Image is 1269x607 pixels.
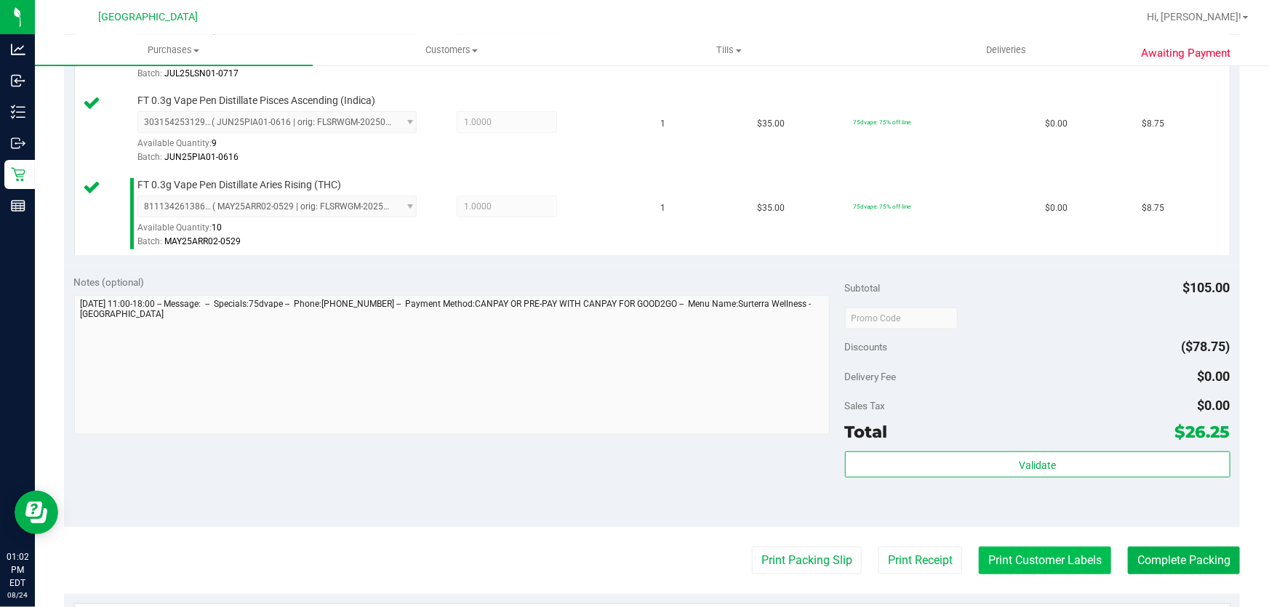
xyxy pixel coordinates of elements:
a: Deliveries [868,35,1145,65]
span: $35.00 [757,201,785,215]
span: Sales Tax [845,400,886,411]
span: JUL25LSN01-0717 [164,68,239,79]
span: $0.00 [1198,398,1230,413]
inline-svg: Inventory [11,105,25,119]
span: $0.00 [1046,201,1068,215]
iframe: Resource center [15,491,58,534]
span: Customers [313,44,590,57]
p: 08/24 [7,590,28,600]
span: $8.75 [1142,117,1164,131]
span: $35.00 [757,117,785,131]
span: Deliveries [967,44,1046,57]
span: Batch: [137,68,162,79]
span: ($78.75) [1182,339,1230,354]
span: 1 [661,201,666,215]
inline-svg: Outbound [11,136,25,150]
span: Hi, [PERSON_NAME]! [1147,11,1241,23]
button: Print Packing Slip [752,547,862,574]
span: Purchases [35,44,313,57]
span: $8.75 [1142,201,1164,215]
span: $26.25 [1175,422,1230,442]
inline-svg: Retail [11,167,25,182]
span: Discounts [845,334,888,360]
span: Notes (optional) [74,276,145,288]
a: Tills [591,35,868,65]
button: Complete Packing [1128,547,1240,574]
span: Validate [1019,459,1056,471]
p: 01:02 PM EDT [7,550,28,590]
span: FT 0.3g Vape Pen Distillate Pisces Ascending (Indica) [137,94,375,108]
span: MAY25ARR02-0529 [164,236,241,246]
span: [GEOGRAPHIC_DATA] [99,11,199,23]
button: Validate [845,451,1230,478]
span: 9 [212,138,217,148]
a: Purchases [35,35,313,65]
a: Customers [313,35,591,65]
div: Available Quantity: [137,133,431,161]
inline-svg: Reports [11,198,25,213]
span: JUN25PIA01-0616 [164,152,239,162]
span: Total [845,422,888,442]
span: $0.00 [1198,369,1230,384]
span: 75dvape: 75% off line [853,203,910,210]
inline-svg: Inbound [11,73,25,88]
span: Subtotal [845,282,881,294]
span: 10 [212,222,222,233]
button: Print Receipt [878,547,962,574]
span: $0.00 [1046,117,1068,131]
span: Delivery Fee [845,371,897,382]
button: Print Customer Labels [979,547,1111,574]
span: 1 [661,117,666,131]
div: Available Quantity: [137,217,431,246]
span: Awaiting Payment [1142,45,1231,62]
span: Batch: [137,152,162,162]
span: Batch: [137,236,162,246]
span: 75dvape: 75% off line [853,118,910,126]
span: FT 0.3g Vape Pen Distillate Aries Rising (THC) [137,178,341,192]
inline-svg: Analytics [11,42,25,57]
span: Tills [591,44,868,57]
span: $105.00 [1183,280,1230,295]
input: Promo Code [845,307,958,329]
